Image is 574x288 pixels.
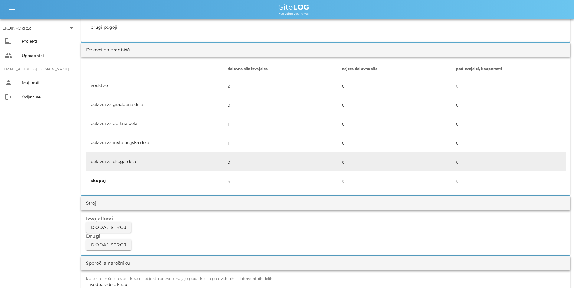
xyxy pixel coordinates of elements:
div: Stroji [86,200,97,207]
td: delavci za obrtna dela [86,114,223,133]
input: 0 [228,119,332,129]
div: Moj profil [22,80,73,85]
span: Site [279,3,309,11]
div: Delavci na gradbišču [86,46,133,53]
th: podizvajalci, kooperanti [451,62,566,76]
td: delavci za druga dela [86,152,223,171]
div: Sporočila naročniku [86,260,130,267]
input: 0 [228,138,332,148]
h3: Izvajalčevi [86,215,566,222]
span: We value your time. [279,12,309,16]
td: delavci za inštalacijska dela [86,133,223,152]
div: Uporabniki [22,53,73,58]
td: delavci za gradbena dela [86,95,223,114]
i: business [5,37,12,45]
input: 0 [342,157,447,167]
label: kratek tehnični opis del, ki se na objektu dnevno izvajajo, podatki o nepredvidenih in interventn... [86,277,273,281]
input: 0 [228,81,332,91]
i: arrow_drop_down [68,24,75,32]
td: drugi pogoji [86,18,213,37]
i: person [5,79,12,86]
div: EKOINFO d.o.o [2,23,75,33]
input: 0 [342,119,447,129]
input: 0 [342,81,447,91]
input: 0 [228,157,332,167]
td: vodstvo [86,76,223,95]
iframe: Chat Widget [487,223,574,288]
b: LOG [293,3,309,11]
i: logout [5,93,12,101]
input: 0 [456,157,561,167]
div: Projekti [22,39,73,43]
b: skupaj [91,178,106,183]
input: 0 [456,100,561,110]
i: menu [8,6,16,13]
div: Odjavi se [22,94,73,99]
input: 0 [456,138,561,148]
h3: Drugi [86,233,566,239]
input: 0 [456,81,561,91]
input: 0 [342,100,447,110]
div: Pripomoček za klepet [487,223,574,288]
div: EKOINFO d.o.o [2,25,31,31]
input: 0 [342,138,447,148]
button: Dodaj stroj [86,222,131,233]
th: najeta dolovna sila [337,62,451,76]
input: 0 [228,100,332,110]
span: Dodaj stroj [91,225,126,230]
button: Dodaj stroj [86,239,131,250]
i: people [5,52,12,59]
input: 0 [456,119,561,129]
th: delovna sila izvajalca [223,62,337,76]
span: Dodaj stroj [91,242,126,248]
